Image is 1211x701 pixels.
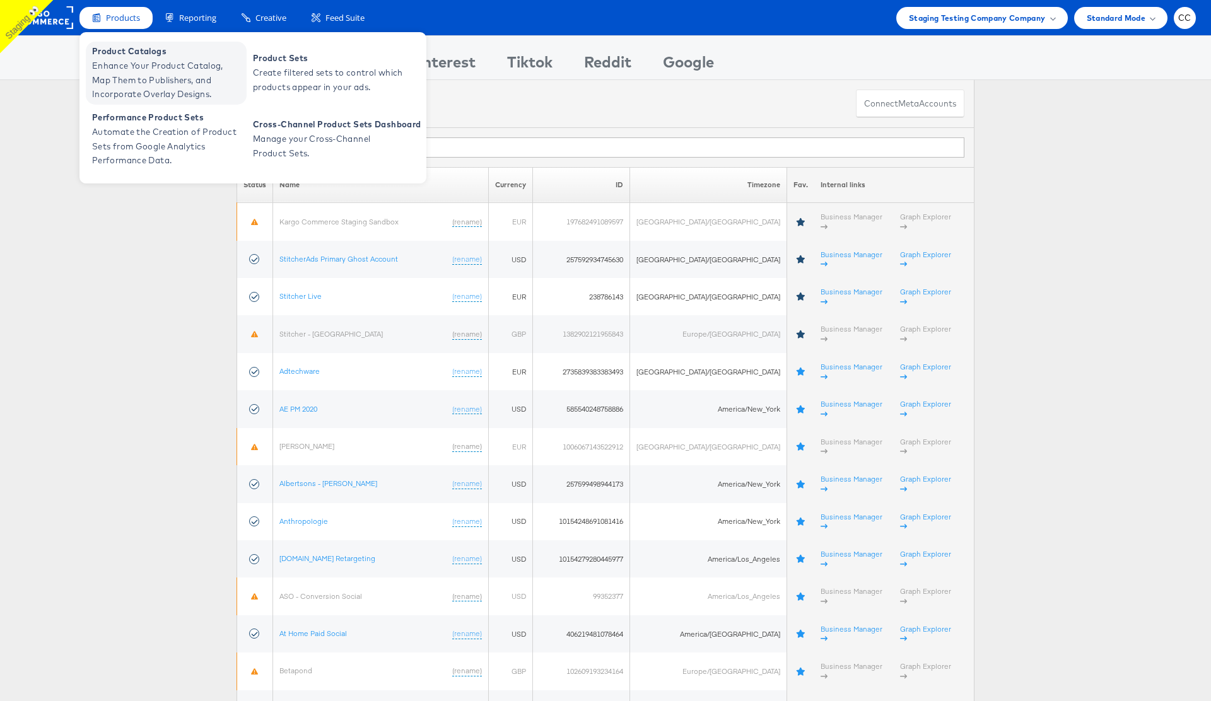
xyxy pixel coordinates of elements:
td: [GEOGRAPHIC_DATA]/[GEOGRAPHIC_DATA] [630,278,787,315]
a: Graph Explorer [900,549,951,569]
a: [PERSON_NAME] [279,441,334,451]
span: Product Catalogs [92,44,243,59]
a: AE PM 2020 [279,404,317,414]
span: Staging Testing Company Company [909,11,1046,25]
a: Graph Explorer [900,250,951,269]
a: Graph Explorer [900,624,951,644]
span: Cross-Channel Product Sets Dashboard [253,117,421,132]
a: Business Manager [821,624,882,644]
span: Products [106,12,140,24]
a: (rename) [452,404,482,415]
td: 2735839383383493 [533,353,630,390]
div: Tiktok [507,51,553,79]
td: USD [489,390,533,427]
td: America/Los_Angeles [630,540,787,577]
td: USD [489,465,533,502]
a: Graph Explorer [900,512,951,531]
a: (rename) [452,291,482,302]
td: EUR [489,353,533,390]
span: Feed Suite [325,12,365,24]
div: Google [663,51,714,79]
td: America/New_York [630,390,787,427]
a: Business Manager [821,661,882,681]
a: Graph Explorer [900,586,951,606]
a: Business Manager [821,399,882,419]
td: GBP [489,652,533,690]
td: 257592934745630 [533,241,630,278]
a: Anthropologie [279,516,328,526]
a: Business Manager [821,437,882,456]
td: 197682491089597 [533,203,630,241]
td: GBP [489,315,533,352]
a: (rename) [452,591,482,602]
td: America/New_York [630,465,787,502]
td: 99352377 [533,577,630,615]
a: Graph Explorer [900,437,951,456]
td: 1382902121955843 [533,315,630,352]
a: Business Manager [821,212,882,231]
td: EUR [489,278,533,315]
span: meta [898,98,919,110]
a: Product Sets Create filtered sets to control which products appear in your ads. [247,42,407,105]
a: Stitcher - [GEOGRAPHIC_DATA] [279,329,383,339]
span: Manage your Cross-Channel Product Sets. [253,132,404,161]
a: Cross-Channel Product Sets Dashboard Manage your Cross-Channel Product Sets. [247,108,424,171]
span: Product Sets [253,51,404,66]
span: Reporting [179,12,216,24]
a: (rename) [452,478,482,489]
a: Performance Product Sets Automate the Creation of Product Sets from Google Analytics Performance ... [86,108,247,171]
a: Business Manager [821,474,882,494]
td: USD [489,503,533,540]
a: (rename) [452,217,482,228]
td: [GEOGRAPHIC_DATA]/[GEOGRAPHIC_DATA] [630,241,787,278]
a: (rename) [452,254,482,265]
a: Business Manager [821,324,882,344]
a: Stitcher Live [279,291,322,301]
a: Business Manager [821,549,882,569]
td: 1006067143522912 [533,428,630,465]
td: EUR [489,428,533,465]
a: (rename) [452,553,482,564]
a: Graph Explorer [900,324,951,344]
span: Enhance Your Product Catalog, Map Them to Publishers, and Incorporate Overlay Designs. [92,59,243,101]
a: (rename) [452,666,482,676]
th: ID [533,167,630,203]
td: Europe/[GEOGRAPHIC_DATA] [630,315,787,352]
a: Product Catalogs Enhance Your Product Catalog, Map Them to Publishers, and Incorporate Overlay De... [86,42,247,105]
a: Business Manager [821,586,882,606]
td: [GEOGRAPHIC_DATA]/[GEOGRAPHIC_DATA] [630,428,787,465]
a: (rename) [452,629,482,639]
td: 406219481078464 [533,615,630,652]
input: Filter [330,137,964,158]
a: Business Manager [821,250,882,269]
th: Timezone [630,167,787,203]
td: America/Los_Angeles [630,577,787,615]
td: America/New_York [630,503,787,540]
td: [GEOGRAPHIC_DATA]/[GEOGRAPHIC_DATA] [630,353,787,390]
a: (rename) [452,366,482,377]
div: Pinterest [409,51,476,79]
a: Albertsons - [PERSON_NAME] [279,478,377,488]
td: 10154248691081416 [533,503,630,540]
a: Graph Explorer [900,287,951,306]
a: Graph Explorer [900,661,951,681]
span: Automate the Creation of Product Sets from Google Analytics Performance Data. [92,125,243,168]
td: 10154279280445977 [533,540,630,577]
th: Currency [489,167,533,203]
a: Business Manager [821,362,882,381]
td: USD [489,540,533,577]
td: 585540248758886 [533,390,630,427]
td: [GEOGRAPHIC_DATA]/[GEOGRAPHIC_DATA] [630,203,787,241]
a: (rename) [452,441,482,452]
td: America/[GEOGRAPHIC_DATA] [630,615,787,652]
td: USD [489,241,533,278]
span: CC [1178,14,1191,22]
a: Business Manager [821,512,882,531]
span: Standard Mode [1087,11,1145,25]
a: At Home Paid Social [279,629,347,638]
a: Betapond [279,666,312,675]
a: Graph Explorer [900,474,951,494]
span: Creative [255,12,286,24]
a: Adtechware [279,366,320,376]
div: Reddit [584,51,631,79]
